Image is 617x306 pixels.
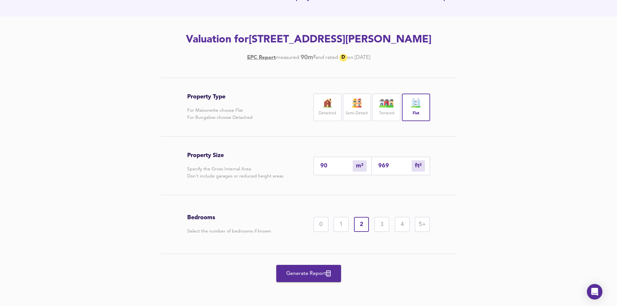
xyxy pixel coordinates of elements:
a: EPC Report [247,54,276,61]
div: 2 [354,217,369,232]
p: Specify the Gross Internal Area Don't include garages or reduced height areas [187,165,283,180]
div: Semi-Detach [343,94,371,121]
div: 1 [334,217,348,232]
img: house-icon [319,98,336,108]
div: 0 [314,217,328,232]
label: Flat [413,109,419,118]
span: Generate Report [283,269,335,278]
div: 4 [395,217,410,232]
div: m² [353,160,367,172]
label: Terraced [379,109,394,118]
div: 5+ [415,217,430,232]
input: Enter sqm [320,163,353,169]
div: on [347,54,353,61]
div: Flat [402,94,430,121]
div: 3 [374,217,389,232]
label: Detached [319,109,336,118]
p: Select the number of bedrooms if known [187,228,271,235]
img: house-icon [349,98,365,108]
label: Semi-Detach [346,109,368,118]
h3: Bedrooms [187,214,271,221]
div: Detached [314,94,341,121]
button: Generate Report [276,265,341,282]
div: Open Intercom Messenger [587,284,602,300]
input: Sqft [378,163,412,169]
div: m² [412,160,425,172]
h3: Property Type [187,93,253,100]
div: [DATE] [247,54,370,62]
div: measured [276,54,299,61]
div: Terraced [372,94,400,121]
b: 90 m² [301,54,315,61]
h2: Valuation for [STREET_ADDRESS][PERSON_NAME] [125,33,492,47]
div: and rated [315,54,338,61]
h3: Property Size [187,152,283,159]
img: house-icon [378,98,394,108]
div: D [339,54,347,62]
img: flat-icon [408,98,424,108]
p: For Maisonette choose Flat For Bungalow choose Detached [187,107,253,121]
